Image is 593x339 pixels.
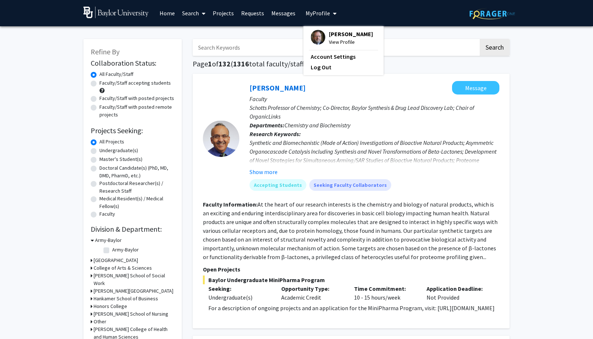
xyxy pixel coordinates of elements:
h3: [PERSON_NAME] School of Social Work [94,272,174,287]
h2: Projects Seeking: [91,126,174,135]
h3: [PERSON_NAME][GEOGRAPHIC_DATA] [94,287,173,295]
button: Show more [250,167,278,176]
label: Doctoral Candidate(s) (PhD, MD, DMD, PharmD, etc.) [99,164,174,180]
p: Time Commitment: [354,284,416,293]
label: All Projects [99,138,124,146]
b: Research Keywords: [250,130,301,138]
h3: Hankamer School of Business [94,295,158,303]
h2: Collaboration Status: [91,59,174,68]
fg-read-more: At the heart of our research interests is the chemistry and biology of natural products, which is... [203,201,498,261]
div: Profile Picture[PERSON_NAME]View Profile [311,30,373,46]
button: Message Daniel Romo [452,81,499,95]
h3: College of Arts & Sciences [94,264,152,272]
a: Account Settings [311,52,376,61]
iframe: Chat [5,306,31,334]
div: Academic Credit [276,284,349,302]
a: [PERSON_NAME] [250,83,306,92]
h1: Page of ( total faculty/staff results) [193,59,510,68]
label: Postdoctoral Researcher(s) / Research Staff [99,180,174,195]
label: Medical Resident(s) / Medical Fellow(s) [99,195,174,210]
span: My Profile [306,9,330,17]
img: Baylor University Logo [83,7,149,18]
button: Search [480,39,510,56]
div: Synthetic and Biomechanistic (Mode of Action) Investigations of Bioactive Natural Products; Asymm... [250,138,499,173]
span: 132 [219,59,231,68]
label: Faculty/Staff with posted projects [99,95,174,102]
a: Requests [237,0,268,26]
a: Projects [209,0,237,26]
div: Not Provided [421,284,494,302]
span: 1316 [233,59,249,68]
p: Application Deadline: [427,284,488,293]
b: Departments: [250,122,284,129]
h3: Army-Baylor [95,236,122,244]
span: [PERSON_NAME] [329,30,373,38]
label: Faculty/Staff accepting students [99,79,171,87]
label: All Faculty/Staff [99,70,133,78]
p: Faculty [250,95,499,103]
a: Log Out [311,63,376,72]
img: Profile Picture [311,30,325,45]
label: Undergraduate(s) [99,147,138,154]
label: Master's Student(s) [99,155,142,163]
a: Messages [268,0,299,26]
div: Undergraduate(s) [208,293,270,302]
p: Schotts Professor of Chemistry; Co-Director, Baylor Synthesis & Drug Lead Discovery Lab; Chair of... [250,103,499,121]
span: 1 [208,59,212,68]
h2: Division & Department: [91,225,174,234]
mat-chip: Accepting Students [250,179,306,191]
p: Open Projects [203,265,499,274]
a: Search [178,0,209,26]
img: ForagerOne Logo [470,8,515,19]
span: Refine By [91,47,119,56]
h3: Honors College [94,303,127,310]
h3: [PERSON_NAME] School of Nursing [94,310,168,318]
p: Seeking: [208,284,270,293]
p: Opportunity Type: [281,284,343,293]
span: Baylor Undergraduate MiniPharma Program [203,276,499,284]
mat-chip: Seeking Faculty Collaborators [309,179,391,191]
span: Chemistry and Biochemistry [284,122,350,129]
label: Faculty [99,210,115,218]
div: 10 - 15 hours/week [349,284,421,302]
a: Home [156,0,178,26]
label: Army-Baylor [112,246,139,254]
span: View Profile [329,38,373,46]
p: For a description of ongoing projects and an application for the MiniPharma Program, visit: [URL]... [208,304,499,312]
input: Search Keywords [193,39,479,56]
label: Faculty/Staff with posted remote projects [99,103,174,119]
h3: [GEOGRAPHIC_DATA] [94,257,138,264]
b: Faculty Information: [203,201,258,208]
h3: Other [94,318,106,325]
